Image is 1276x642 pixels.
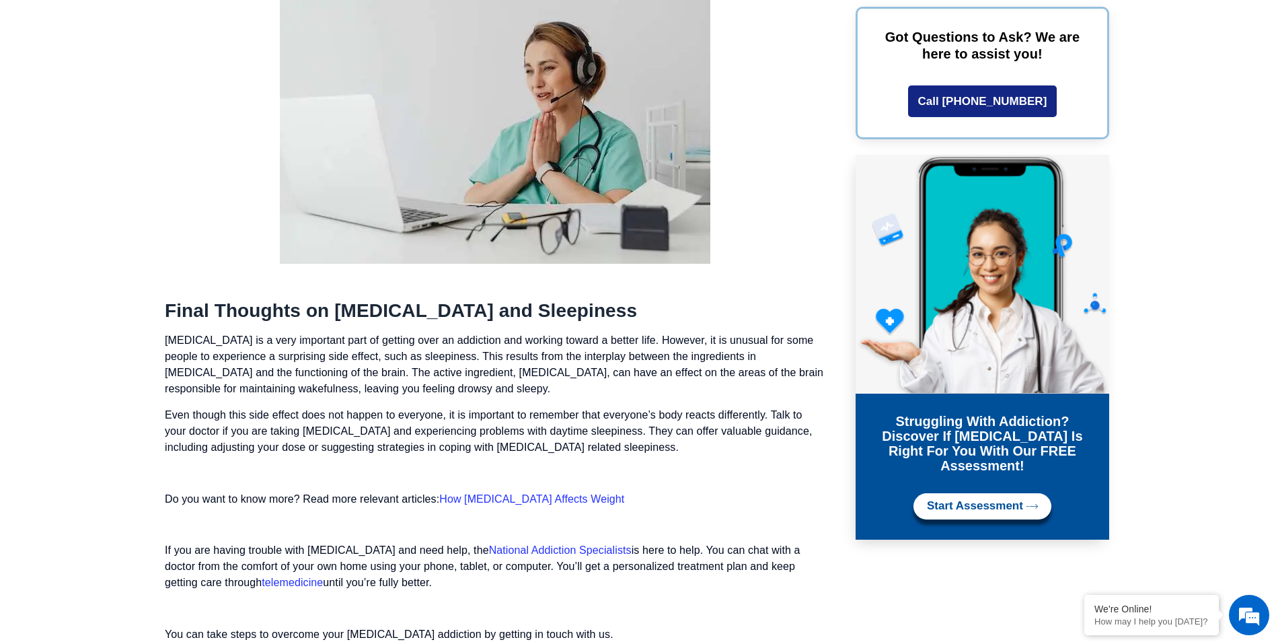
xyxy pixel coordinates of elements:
p: [MEDICAL_DATA] is a very important part of getting over an addiction and working toward a better ... [165,332,825,397]
span: We're online! [78,170,186,306]
p: Do you want to know more? Read more relevant articles: [165,491,825,507]
div: Navigation go back [15,69,35,90]
p: Even though this side effect does not happen to everyone, it is important to remember that everyo... [165,407,825,456]
p: How may I help you today? [1094,616,1209,627]
p: If you are having trouble with [MEDICAL_DATA] and need help, the is here to help. You can chat wi... [165,542,825,591]
h3: Struggling with addiction? Discover if [MEDICAL_DATA] is right for you with our FREE Assessment! [866,414,1099,473]
h2: Final Thoughts on [MEDICAL_DATA] and Sleepiness [165,299,825,322]
a: National Addiction Specialists [489,544,632,556]
div: Minimize live chat window [221,7,253,39]
textarea: Type your message and hit 'Enter' [7,367,256,415]
a: Start Assessment [913,493,1051,520]
span: Start Assessment [927,500,1023,513]
div: We're Online! [1094,604,1209,614]
img: Online Suboxone Treatment - Opioid Addiction Treatment using phone [856,155,1109,394]
a: telemedicine [262,577,323,588]
a: Call [PHONE_NUMBER] [908,85,1057,117]
span: Call [PHONE_NUMBER] [918,96,1047,107]
a: How [MEDICAL_DATA] Affects Weight [439,493,624,505]
div: Chat with us now [90,71,246,88]
p: Got Questions to Ask? We are here to assist you! [878,29,1087,63]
